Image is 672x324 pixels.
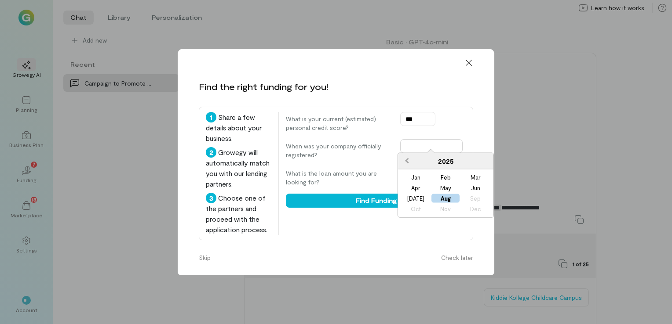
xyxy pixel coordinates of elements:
div: Find the right funding for you! [199,80,328,93]
div: Choose February 2025 [431,173,460,182]
div: Choose one of the partners and proceed with the application process. [206,193,271,235]
div: Choose January 2025 [402,173,430,182]
div: Not available November 2025 [431,205,460,213]
button: Previous Year [399,154,413,168]
div: 3 [206,193,216,203]
div: Choose May 2025 [431,184,460,192]
label: When was your company officially registered? [286,142,391,159]
div: Not available October 2025 [402,205,430,213]
button: Find Funding [286,194,466,208]
div: 2 [206,147,216,158]
div: Growegy will automatically match you with our lending partners. [206,147,271,189]
label: What is your current (estimated) personal credit score? [286,115,391,132]
div: month 2025-08 [401,172,490,214]
div: 1 [206,112,216,122]
div: Not available December 2025 [461,205,489,213]
div: Choose April 2025 [402,184,430,192]
label: What is the loan amount you are looking for? [286,169,391,187]
div: Choose June 2025 [461,184,489,192]
div: Choose July 2025 [402,194,430,203]
div: Not available September 2025 [461,194,489,203]
button: Check later [436,251,478,265]
div: 2025 [398,153,493,169]
button: Skip [194,251,216,265]
div: Choose March 2025 [461,173,489,182]
div: Share a few details about your business. [206,112,271,144]
div: Choose August 2025 [431,194,460,203]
